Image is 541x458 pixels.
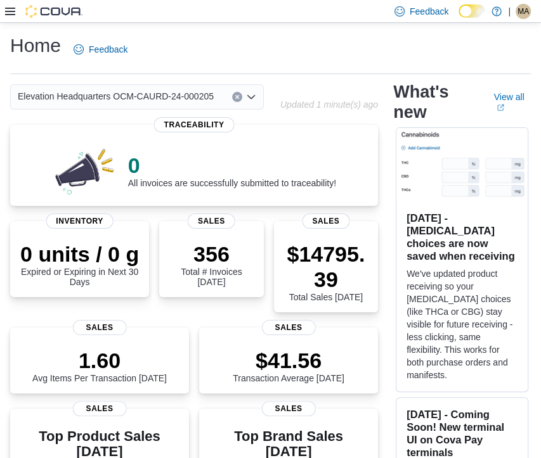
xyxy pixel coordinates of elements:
[518,4,529,19] span: MA
[169,241,253,287] div: Total # Invoices [DATE]
[497,104,504,111] svg: External link
[494,92,531,112] a: View allExternal link
[169,241,253,267] p: 356
[459,4,485,18] input: Dark Mode
[262,401,316,416] span: Sales
[407,212,518,262] h3: [DATE] - [MEDICAL_DATA] choices are now saved when receiving
[233,348,344,373] p: $41.56
[89,43,127,56] span: Feedback
[52,145,118,196] img: 0
[410,5,448,18] span: Feedback
[284,241,368,292] p: $14795.39
[128,153,336,178] p: 0
[10,33,61,58] h1: Home
[18,89,214,104] span: Elevation Headquarters OCM-CAURD-24-000205
[262,320,316,335] span: Sales
[302,213,349,229] span: Sales
[393,82,479,122] h2: What's new
[153,117,234,132] span: Traceability
[246,92,256,102] button: Open list of options
[516,4,531,19] div: Mohamed Alayyidi
[508,4,511,19] p: |
[25,5,82,18] img: Cova
[20,241,139,267] p: 0 units / 0 g
[128,153,336,188] div: All invoices are successfully submitted to traceability!
[68,37,133,62] a: Feedback
[20,241,139,287] div: Expired or Expiring in Next 30 Days
[188,213,235,229] span: Sales
[407,267,518,381] p: We've updated product receiving so your [MEDICAL_DATA] choices (like THCa or CBG) stay visible fo...
[46,213,114,229] span: Inventory
[32,348,167,373] p: 1.60
[233,348,344,383] div: Transaction Average [DATE]
[232,92,242,102] button: Clear input
[280,99,378,110] p: Updated 1 minute(s) ago
[73,320,127,335] span: Sales
[32,348,167,383] div: Avg Items Per Transaction [DATE]
[73,401,127,416] span: Sales
[284,241,368,302] div: Total Sales [DATE]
